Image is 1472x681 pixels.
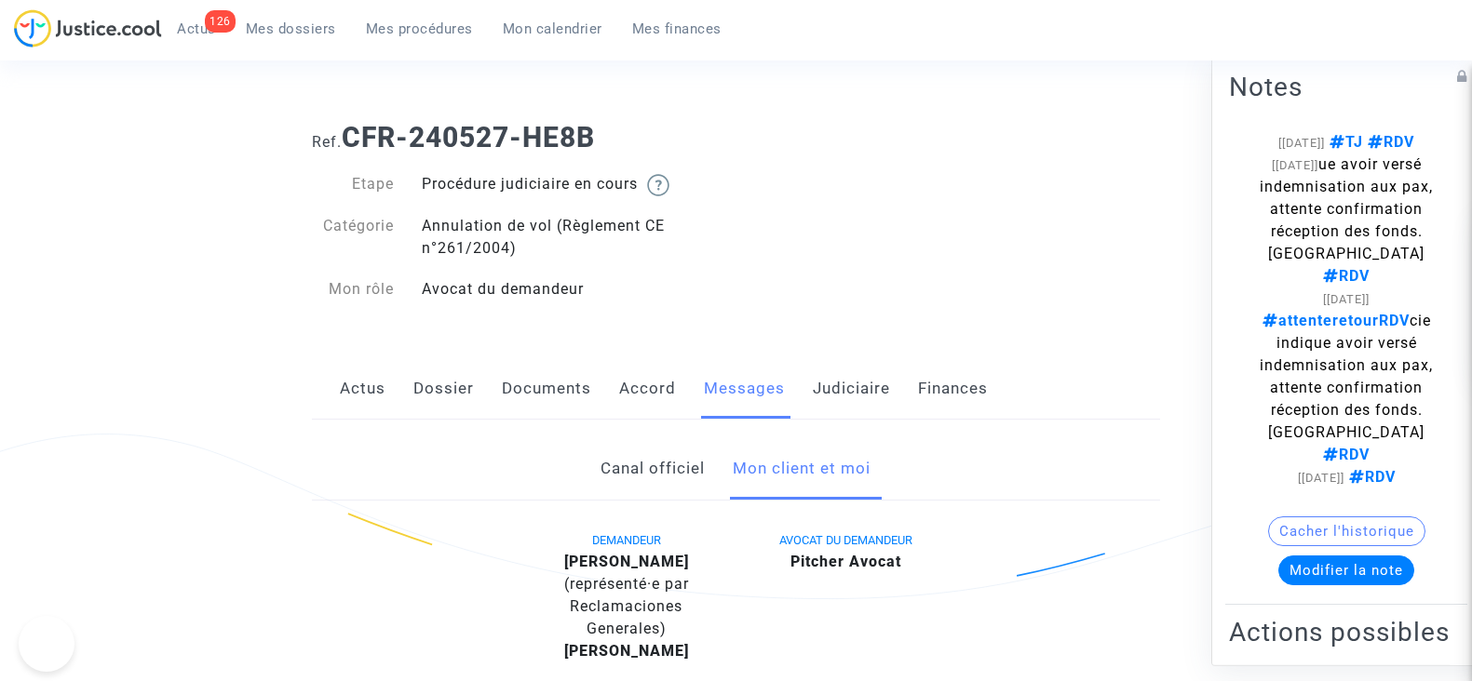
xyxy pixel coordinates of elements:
h2: Actions possibles [1229,616,1464,648]
span: attenteretourRDV [1263,312,1410,329]
span: [[DATE]] [1272,158,1318,172]
button: Cacher l'historique [1268,516,1425,546]
a: 126Actus [162,15,231,43]
a: Mon client et moi [733,438,871,500]
b: [PERSON_NAME] [564,642,689,660]
img: help.svg [647,174,669,196]
span: AVOCAT DU DEMANDEUR [779,533,912,547]
span: RDV [1368,133,1414,151]
span: [[DATE]] [1323,292,1370,306]
a: Mes procédures [351,15,488,43]
span: Ref. [312,133,342,151]
span: RDV [1323,267,1370,285]
div: Avocat du demandeur [408,278,736,300]
a: Documents [502,358,591,420]
button: Modifier la note [1278,555,1414,585]
a: Mes finances [617,15,736,43]
b: CFR-240527-HE8B [342,121,595,154]
span: Mes finances [632,20,722,37]
b: Pitcher Avocat [790,553,901,570]
a: Judiciaire [813,358,890,420]
div: Procédure judiciaire en cours [408,173,736,196]
div: Mon rôle [298,278,408,300]
a: Mes dossiers [231,15,351,43]
a: Canal officiel [601,438,705,500]
a: Dossier [413,358,474,420]
a: Messages [704,358,785,420]
span: DEMANDEUR [592,533,661,547]
span: Mon calendrier [503,20,602,37]
iframe: Help Scout Beacon - Open [19,616,74,672]
b: [PERSON_NAME] [564,553,689,570]
a: Accord [619,358,676,420]
img: jc-logo.svg [14,9,162,47]
a: Finances [918,358,988,420]
span: RDV [1344,468,1396,486]
h2: Notes [1229,71,1464,103]
div: Catégorie [298,215,408,260]
span: Mes procédures [366,20,473,37]
a: Actus [340,358,385,420]
div: 126 [205,10,236,33]
span: TJ [1325,133,1363,151]
span: [[DATE]] [1278,136,1325,150]
span: Mes dossiers [246,20,336,37]
span: cie indique avoir versé indemnisation aux pax, attente confirmation réception des fonds. [GEOGRAP... [1260,312,1433,463]
span: (représenté·e par Reclamaciones Generales) [564,575,689,637]
span: ue avoir versé indemnisation aux pax, attente confirmation réception des fonds. [GEOGRAPHIC_DATA] [1260,155,1433,285]
span: Actus [177,20,216,37]
div: Annulation de vol (Règlement CE n°261/2004) [408,215,736,260]
span: RDV [1323,446,1370,463]
div: Etape [298,173,408,196]
a: Mon calendrier [488,15,617,43]
span: [[DATE]] [1298,471,1344,485]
